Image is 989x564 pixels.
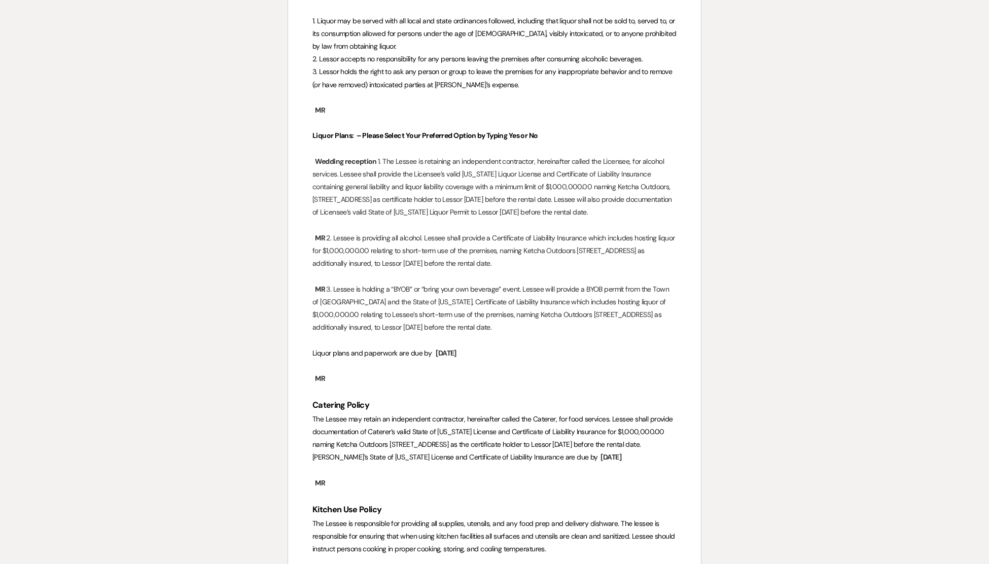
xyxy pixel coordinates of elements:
[312,54,643,63] span: 2. Lessor accepts no responsibility for any persons leaving the premises after consuming alcoholi...
[314,232,326,244] span: MR
[312,131,538,140] strong: Liquor Plans: – Please Select Your Preferred Option by Typing Yes or No
[312,67,674,89] span: 3. Lessor holds the right to ask any person or group to leave the premises for any inappropriate ...
[314,284,326,295] span: MR
[314,156,377,167] span: Wedding reception
[599,451,622,463] span: [DATE]
[312,504,381,515] strong: Kitchen Use Policy
[312,519,677,553] span: The Lessee is responsible for providing all supplies, utensils, and any food prep and delivery di...
[312,283,677,334] p: 3. Lessee is holding a “BYOB” or “bring your own beverage” event. Lessee will provide a BYOB perm...
[312,414,675,462] span: The Lessee may retain an independent contractor, hereinafter called the Caterer, for food service...
[312,155,677,219] p: 1. The Lessee is retaining an independent contractor, hereinafter called the Licensee, for alcoho...
[312,16,678,51] span: 1. Liquor may be served with all local and state ordinances followed, including that liquor shall...
[312,348,432,358] span: Liquor plans and paperwork are due by
[435,347,457,359] span: [DATE]
[312,232,677,270] p: 2. Lessee is providing all alcohol. Lessee shall provide a Certificate of Liability Insurance whi...
[314,104,326,116] span: MR
[314,373,326,384] span: MR
[312,400,369,410] strong: Catering Policy
[314,477,326,489] span: MR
